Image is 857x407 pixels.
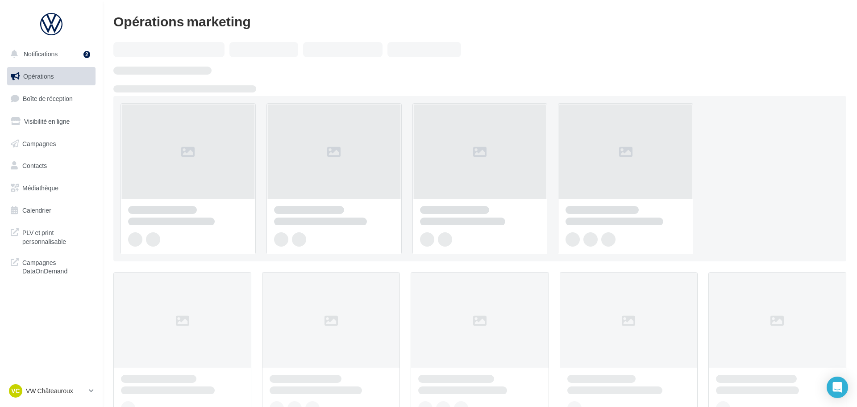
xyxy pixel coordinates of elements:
[827,377,848,398] div: Open Intercom Messenger
[5,253,97,279] a: Campagnes DataOnDemand
[7,382,96,399] a: VC VW Châteauroux
[5,134,97,153] a: Campagnes
[24,117,70,125] span: Visibilité en ligne
[22,139,56,147] span: Campagnes
[24,50,58,58] span: Notifications
[22,256,92,276] span: Campagnes DataOnDemand
[26,386,85,395] p: VW Châteauroux
[22,227,92,246] span: PLV et print personnalisable
[5,45,94,63] button: Notifications 2
[23,95,73,102] span: Boîte de réception
[22,162,47,169] span: Contacts
[5,67,97,86] a: Opérations
[5,112,97,131] a: Visibilité en ligne
[22,206,51,214] span: Calendrier
[22,184,58,192] span: Médiathèque
[23,72,54,80] span: Opérations
[83,51,90,58] div: 2
[11,386,20,395] span: VC
[5,89,97,108] a: Boîte de réception
[113,14,846,28] div: Opérations marketing
[5,179,97,197] a: Médiathèque
[5,156,97,175] a: Contacts
[5,223,97,249] a: PLV et print personnalisable
[5,201,97,220] a: Calendrier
